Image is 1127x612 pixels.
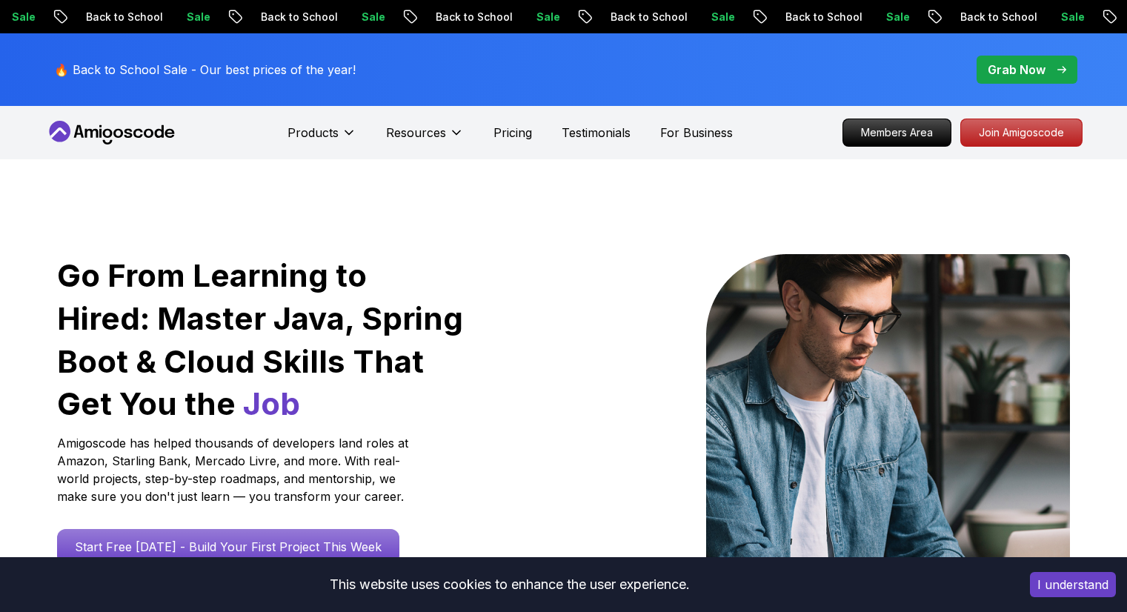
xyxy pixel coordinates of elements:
div: This website uses cookies to enhance the user experience. [11,568,1008,601]
p: Sale [347,10,394,24]
p: Back to School [945,10,1046,24]
p: Sale [522,10,569,24]
p: Members Area [843,119,951,146]
p: Sale [172,10,219,24]
p: Back to School [596,10,697,24]
p: Amigoscode has helped thousands of developers land roles at Amazon, Starling Bank, Mercado Livre,... [57,434,413,505]
h1: Go From Learning to Hired: Master Java, Spring Boot & Cloud Skills That Get You the [57,254,465,425]
a: Pricing [493,124,532,142]
p: Grab Now [988,61,1045,79]
p: Back to School [246,10,347,24]
p: Back to School [421,10,522,24]
p: Back to School [71,10,172,24]
a: Join Amigoscode [960,119,1083,147]
p: Sale [871,10,919,24]
p: 🔥 Back to School Sale - Our best prices of the year! [54,61,356,79]
button: Products [287,124,356,153]
a: Start Free [DATE] - Build Your First Project This Week [57,529,399,565]
p: Products [287,124,339,142]
p: Back to School [771,10,871,24]
a: Testimonials [562,124,631,142]
p: Sale [697,10,744,24]
p: Join Amigoscode [961,119,1082,146]
a: For Business [660,124,733,142]
button: Resources [386,124,464,153]
span: Job [243,385,300,422]
button: Accept cookies [1030,572,1116,597]
p: Sale [1046,10,1094,24]
a: Members Area [842,119,951,147]
p: Resources [386,124,446,142]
